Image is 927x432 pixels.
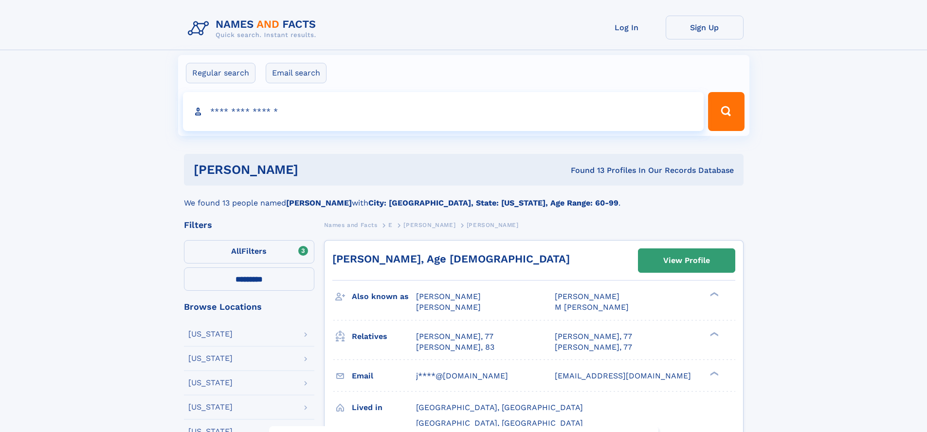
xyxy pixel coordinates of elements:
[266,63,327,83] label: Email search
[184,302,314,311] div: Browse Locations
[555,292,619,301] span: [PERSON_NAME]
[416,418,583,428] span: [GEOGRAPHIC_DATA], [GEOGRAPHIC_DATA]
[368,198,618,207] b: City: [GEOGRAPHIC_DATA], State: [US_STATE], Age Range: 60-99
[352,368,416,384] h3: Email
[666,16,744,39] a: Sign Up
[184,186,744,209] div: We found 13 people named with .
[555,371,691,380] span: [EMAIL_ADDRESS][DOMAIN_NAME]
[352,399,416,416] h3: Lived in
[588,16,666,39] a: Log In
[708,291,719,298] div: ❯
[352,288,416,305] h3: Also known as
[416,331,493,342] a: [PERSON_NAME], 77
[638,249,735,272] a: View Profile
[708,92,744,131] button: Search Button
[188,355,233,362] div: [US_STATE]
[231,246,241,256] span: All
[324,219,378,231] a: Names and Facts
[416,403,583,412] span: [GEOGRAPHIC_DATA], [GEOGRAPHIC_DATA]
[188,403,233,411] div: [US_STATE]
[555,331,632,342] a: [PERSON_NAME], 77
[184,240,314,263] label: Filters
[416,292,481,301] span: [PERSON_NAME]
[184,221,314,229] div: Filters
[663,249,710,272] div: View Profile
[403,219,455,231] a: [PERSON_NAME]
[388,222,393,228] span: E
[403,222,455,228] span: [PERSON_NAME]
[467,222,519,228] span: [PERSON_NAME]
[186,63,255,83] label: Regular search
[183,92,704,131] input: search input
[352,328,416,345] h3: Relatives
[194,164,435,176] h1: [PERSON_NAME]
[416,342,494,353] a: [PERSON_NAME], 83
[286,198,352,207] b: [PERSON_NAME]
[555,342,632,353] a: [PERSON_NAME], 77
[188,379,233,387] div: [US_STATE]
[435,165,734,176] div: Found 13 Profiles In Our Records Database
[708,370,719,376] div: ❯
[388,219,393,231] a: E
[416,302,481,312] span: [PERSON_NAME]
[188,330,233,338] div: [US_STATE]
[708,331,719,337] div: ❯
[184,16,324,42] img: Logo Names and Facts
[555,302,629,312] span: M [PERSON_NAME]
[332,253,570,265] a: [PERSON_NAME], Age [DEMOGRAPHIC_DATA]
